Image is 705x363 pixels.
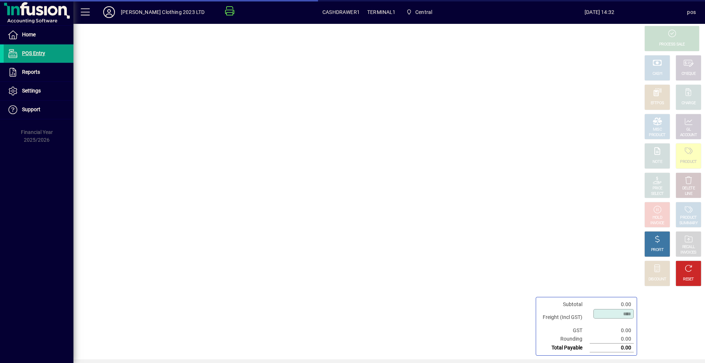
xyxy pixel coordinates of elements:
div: RECALL [682,244,695,250]
span: CASHDRAWER1 [322,6,360,18]
div: LINE [685,191,692,197]
div: CASH [652,71,662,77]
div: EFTPOS [651,101,664,106]
div: [PERSON_NAME] Clothing 2023 LTD [121,6,205,18]
span: POS Entry [22,50,45,56]
div: INVOICE [650,221,664,226]
a: Settings [4,82,73,100]
td: Freight (Incl GST) [539,309,590,326]
td: Total Payable [539,344,590,352]
span: TERMINAL1 [367,6,396,18]
div: CHEQUE [681,71,695,77]
div: HOLD [652,215,662,221]
div: pos [687,6,696,18]
a: Support [4,101,73,119]
div: PRODUCT [680,215,697,221]
span: [DATE] 14:32 [512,6,687,18]
td: Rounding [539,335,590,344]
div: PRICE [652,186,662,191]
div: INVOICES [680,250,696,255]
td: Subtotal [539,300,590,309]
div: ACCOUNT [680,133,697,138]
div: DELETE [682,186,695,191]
a: Home [4,26,73,44]
div: MISC [653,127,662,133]
div: DISCOUNT [648,277,666,282]
span: Home [22,32,36,37]
div: PROFIT [651,247,664,253]
td: 0.00 [590,300,634,309]
td: 0.00 [590,326,634,335]
button: Profile [97,6,121,19]
div: PRODUCT [680,159,697,165]
span: Reports [22,69,40,75]
div: GL [686,127,691,133]
a: Reports [4,63,73,81]
div: RESET [683,277,694,282]
div: CHARGE [681,101,696,106]
span: Central [415,6,432,18]
span: Central [403,6,435,19]
div: PRODUCT [649,133,665,138]
div: SELECT [651,191,664,197]
div: NOTE [652,159,662,165]
td: GST [539,326,590,335]
div: PROCESS SALE [659,42,685,47]
td: 0.00 [590,344,634,352]
span: Support [22,106,40,112]
span: Settings [22,88,41,94]
div: SUMMARY [679,221,698,226]
td: 0.00 [590,335,634,344]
